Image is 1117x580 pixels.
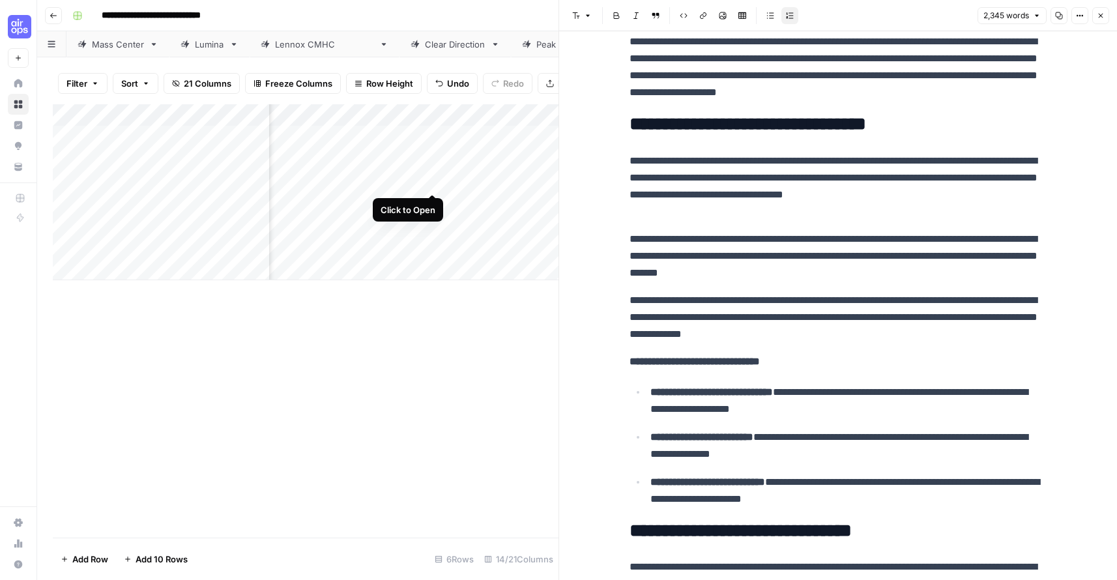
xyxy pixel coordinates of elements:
[8,10,29,43] button: Workspace: Cohort 4
[425,38,486,51] div: Clear Direction
[366,77,413,90] span: Row Height
[113,73,158,94] button: Sort
[8,136,29,156] a: Opportunities
[447,77,469,90] span: Undo
[66,77,87,90] span: Filter
[250,31,399,57] a: [PERSON_NAME] CMHC
[483,73,532,94] button: Redo
[8,73,29,94] a: Home
[92,38,144,51] div: Mass Center
[169,31,250,57] a: Lumina
[116,549,196,570] button: Add 10 Rows
[429,549,479,570] div: 6 Rows
[66,31,169,57] a: Mass Center
[195,38,224,51] div: Lumina
[184,77,231,90] span: 21 Columns
[399,31,511,57] a: Clear Direction
[503,77,524,90] span: Redo
[538,73,613,94] button: Export CSV
[58,73,108,94] button: Filter
[8,554,29,575] button: Help + Support
[53,549,116,570] button: Add Row
[346,73,422,94] button: Row Height
[381,203,435,216] div: Click to Open
[72,553,108,566] span: Add Row
[8,533,29,554] a: Usage
[8,512,29,533] a: Settings
[983,10,1029,22] span: 2,345 words
[275,38,374,51] div: [PERSON_NAME] CMHC
[121,77,138,90] span: Sort
[479,549,558,570] div: 14/21 Columns
[8,115,29,136] a: Insights
[8,94,29,115] a: Browse
[164,73,240,94] button: 21 Columns
[536,38,594,51] div: Peak Wellness
[511,31,620,57] a: Peak Wellness
[8,15,31,38] img: Cohort 4 Logo
[245,73,341,94] button: Freeze Columns
[427,73,478,94] button: Undo
[136,553,188,566] span: Add 10 Rows
[8,156,29,177] a: Your Data
[978,7,1047,24] button: 2,345 words
[265,77,332,90] span: Freeze Columns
